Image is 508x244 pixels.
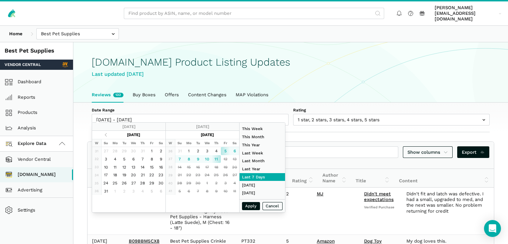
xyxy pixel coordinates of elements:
[230,163,239,171] td: 20
[156,139,165,147] th: Sa
[92,171,101,179] td: 34
[240,141,285,149] li: This Year
[221,179,230,187] td: 3
[351,169,394,188] th: Title: activate to sort column ascending
[184,147,193,155] td: 1
[101,139,110,147] th: Su
[129,238,159,244] a: B09BBM5CX8
[129,139,138,147] th: We
[288,169,318,188] th: Rating: activate to sort column ascending
[138,163,147,171] td: 14
[156,187,165,195] td: 6
[92,163,101,171] td: 33
[110,147,120,155] td: 28
[193,179,202,187] td: 30
[212,171,221,179] td: 25
[92,56,490,68] h1: [DOMAIN_NAME] Product Listing Updates
[193,163,202,171] td: 16
[156,179,165,187] td: 30
[92,70,490,78] div: Last updated [DATE]
[184,139,193,147] th: Mo
[120,147,129,155] td: 29
[221,163,230,171] td: 19
[202,147,212,155] td: 3
[193,171,202,179] td: 23
[435,5,496,22] span: [PERSON_NAME][EMAIL_ADDRESS][DOMAIN_NAME]
[282,188,312,235] td: 2
[138,171,147,179] td: 21
[138,187,147,195] td: 4
[166,179,175,187] td: 40
[147,155,156,163] td: 8
[193,155,202,163] td: 9
[110,187,120,195] td: 1
[221,187,230,195] td: 10
[147,179,156,187] td: 29
[160,87,183,102] a: Offers
[484,220,501,237] div: Open Intercom Messenger
[212,179,221,187] td: 2
[166,139,175,147] th: W
[202,155,212,163] td: 10
[202,163,212,171] td: 17
[110,179,120,187] td: 25
[166,171,175,179] td: 39
[156,147,165,155] td: 2
[230,139,239,147] th: Sa
[156,163,165,171] td: 16
[124,8,384,19] input: Find product by ASIN, name, or model number
[156,155,165,163] td: 9
[202,179,212,187] td: 1
[231,87,273,102] a: MAP Violations
[242,202,260,210] button: Apply
[175,139,184,147] th: Su
[36,28,119,40] input: Best Pet Supplies
[240,165,285,173] li: Last Year
[433,4,504,23] a: [PERSON_NAME][EMAIL_ADDRESS][DOMAIN_NAME]
[184,171,193,179] td: 22
[230,187,239,195] td: 11
[212,163,221,171] td: 18
[406,238,489,244] div: My dog loves this.
[120,139,129,147] th: Tu
[212,155,221,163] td: 11
[87,159,494,169] div: Showing 1 to 10 of 132 reviews
[138,155,147,163] td: 7
[5,47,68,55] div: Best Pet Supplies
[129,187,138,195] td: 3
[184,155,193,163] td: 8
[230,147,239,155] td: 6
[212,139,221,147] th: Th
[129,147,138,155] td: 30
[147,139,156,147] th: Fr
[184,187,193,195] td: 6
[175,163,184,171] td: 14
[128,87,160,102] a: Buy Boxes
[92,155,101,163] td: 32
[193,139,202,147] th: Tu
[5,62,41,67] span: Vendor Central
[92,187,101,195] td: 36
[101,155,110,163] td: 3
[394,169,494,188] th: Content: activate to sort column ascending
[240,173,285,181] li: Last 7 Days
[110,131,156,139] th: [DATE]
[87,87,128,102] a: Reviews132
[147,163,156,171] td: 15
[230,155,239,163] td: 13
[175,147,184,155] td: 31
[92,107,289,113] label: Date Range
[240,125,285,133] li: This Week
[92,179,101,187] td: 35
[175,179,184,187] td: 28
[166,187,175,195] td: 41
[110,171,120,179] td: 18
[364,205,397,209] span: Verified Purchase
[230,171,239,179] td: 27
[138,147,147,155] td: 31
[221,155,230,163] td: 12
[166,163,175,171] td: 38
[240,189,285,197] li: [DATE]
[147,147,156,155] td: 1
[129,171,138,179] td: 20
